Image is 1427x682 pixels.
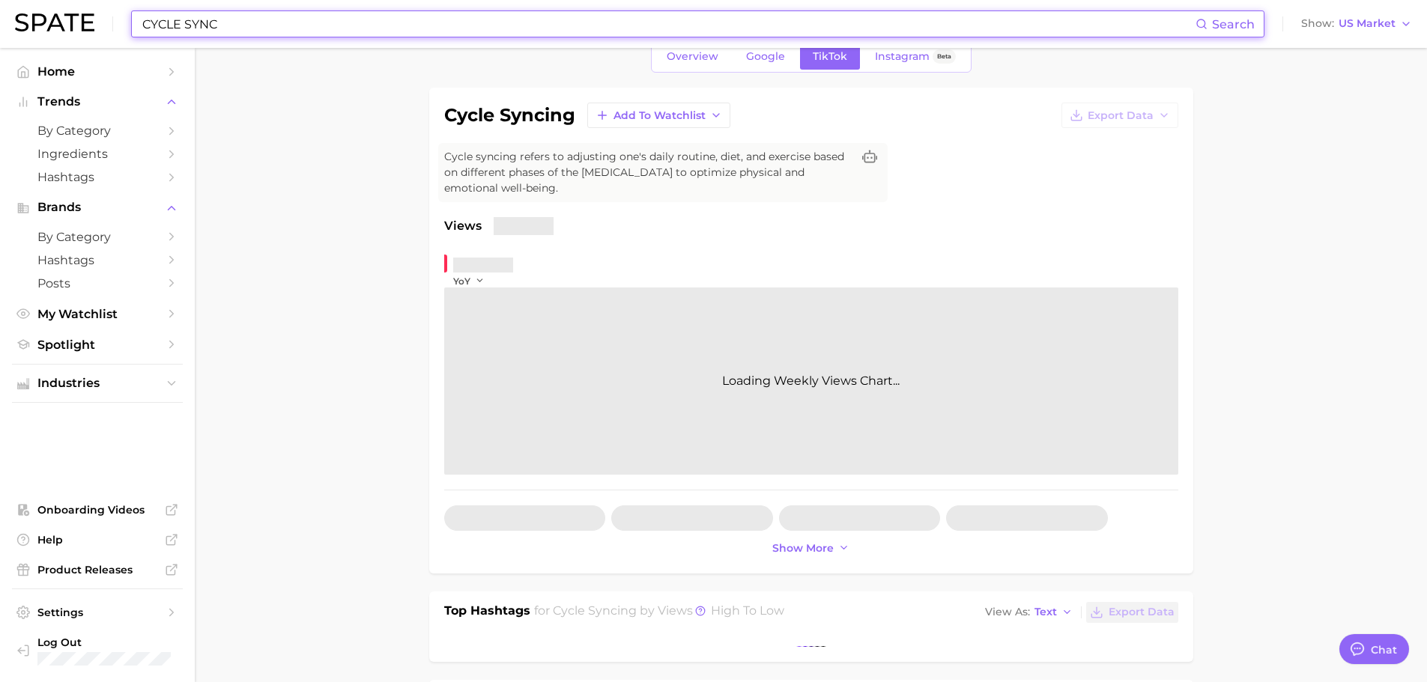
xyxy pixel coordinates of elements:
button: YoY [453,275,485,287]
span: Cycle syncing refers to adjusting one's daily routine, diet, and exercise based on different phas... [444,149,852,196]
span: Ingredients [37,147,157,161]
span: My Watchlist [37,307,157,321]
span: Show more [772,542,834,555]
span: Export Data [1088,109,1154,122]
h2: for by Views [534,602,784,623]
span: Search [1212,17,1255,31]
span: Brands [37,201,157,214]
a: Posts [12,272,183,295]
button: View AsText [981,603,1077,622]
span: Settings [37,606,157,619]
button: Show more [769,538,854,558]
span: Log Out [37,636,190,649]
img: SPATE [15,13,94,31]
a: Spotlight [12,333,183,356]
button: Brands [12,196,183,219]
span: Instagram [875,50,930,63]
span: Export Data [1109,606,1175,618]
span: Onboarding Videos [37,503,157,517]
span: cycle syncing [553,603,637,618]
span: Industries [37,377,157,390]
button: Export Data [1061,103,1178,128]
h1: cycle syncing [444,106,575,124]
span: Help [37,533,157,546]
span: Views [444,217,482,235]
a: TikTok [800,43,860,70]
span: YoY [453,275,470,287]
a: Ingredients [12,142,183,165]
span: by Category [37,124,157,138]
a: Settings [12,601,183,624]
button: Export Data [1086,602,1178,623]
span: TikTok [813,50,847,63]
a: Hashtags [12,249,183,272]
span: Product Releases [37,563,157,576]
a: Help [12,529,183,551]
a: InstagramBeta [862,43,969,70]
a: Overview [654,43,731,70]
span: Overview [667,50,718,63]
span: Add to Watchlist [613,109,706,122]
span: Google [746,50,785,63]
a: Google [733,43,798,70]
button: Add to Watchlist [587,103,730,128]
button: ShowUS Market [1297,14,1416,34]
a: My Watchlist [12,302,183,326]
a: Log out. Currently logged in with e-mail anna.katsnelson@mane.com. [12,631,183,670]
span: high to low [711,603,784,618]
a: by Category [12,119,183,142]
input: Search here for a brand, industry, or ingredient [141,11,1196,37]
span: Trends [37,95,157,109]
span: Show [1301,19,1334,28]
span: by Category [37,230,157,244]
a: Product Releases [12,558,183,581]
h1: Top Hashtags [444,602,530,623]
span: Spotlight [37,338,157,352]
div: Loading Weekly Views Chart... [444,287,1178,475]
a: Home [12,60,183,83]
span: Beta [937,50,951,63]
span: Posts [37,276,157,290]
span: Home [37,64,157,79]
span: Text [1034,608,1057,616]
span: Hashtags [37,253,157,267]
span: Hashtags [37,170,157,184]
a: Hashtags [12,165,183,189]
button: Trends [12,91,183,113]
button: Industries [12,372,183,395]
span: View As [985,608,1030,616]
a: Onboarding Videos [12,499,183,521]
span: US Market [1339,19,1396,28]
a: by Category [12,225,183,249]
